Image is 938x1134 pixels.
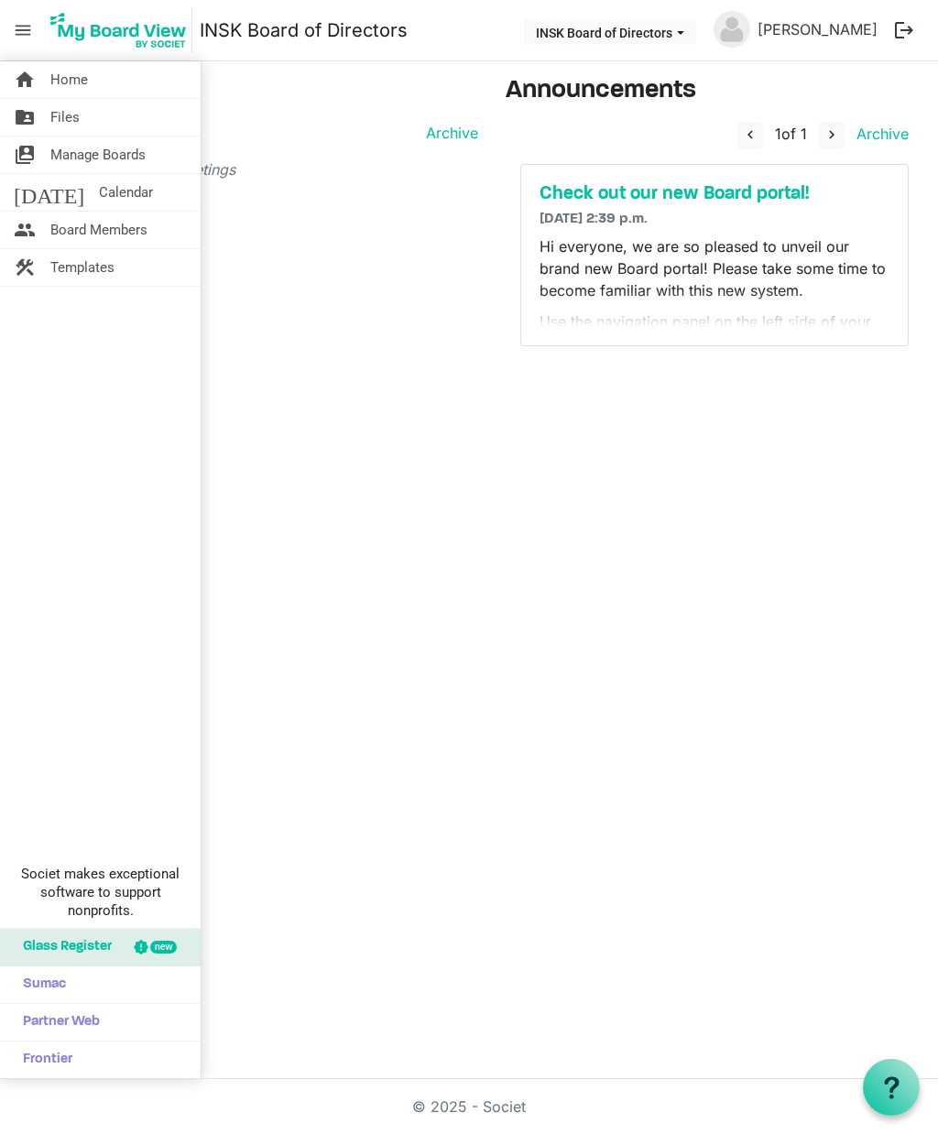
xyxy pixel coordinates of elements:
[50,212,147,248] span: Board Members
[50,136,146,173] span: Manage Boards
[14,174,84,211] span: [DATE]
[885,11,923,49] button: logout
[14,136,36,173] span: switch_account
[737,122,763,149] button: navigate_before
[714,11,750,48] img: no-profile-picture.svg
[412,1097,526,1116] a: © 2025 - Societ
[200,12,408,49] a: INSK Board of Directors
[540,212,648,226] span: [DATE] 2:39 p.m.
[849,125,909,143] a: Archive
[14,1004,100,1041] span: Partner Web
[14,929,112,965] span: Glass Register
[50,249,115,286] span: Templates
[45,7,200,53] a: My Board View Logo
[150,941,177,954] div: new
[524,19,696,45] button: INSK Board of Directors dropdownbutton
[50,61,88,98] span: Home
[823,126,840,143] span: navigate_next
[60,76,478,107] h3: Meetings
[14,966,66,1003] span: Sumac
[14,212,36,248] span: people
[742,126,758,143] span: navigate_before
[775,125,807,143] span: of 1
[75,158,478,180] p: No upcoming meetings
[750,11,885,48] a: [PERSON_NAME]
[819,122,845,149] button: navigate_next
[14,61,36,98] span: home
[14,249,36,286] span: construction
[45,7,192,53] img: My Board View Logo
[506,76,923,107] h3: Announcements
[14,99,36,136] span: folder_shared
[540,183,889,205] a: Check out our new Board portal!
[14,1041,72,1078] span: Frontier
[8,865,192,920] span: Societ makes exceptional software to support nonprofits.
[5,13,40,48] span: menu
[775,125,781,143] span: 1
[50,99,80,136] span: Files
[99,174,153,211] span: Calendar
[419,122,478,144] a: Archive
[540,311,889,398] p: Use the navigation panel on the left side of your screen to find . You can find many documents he...
[540,235,889,301] p: Hi everyone, we are so pleased to unveil our brand new Board portal! Please take some time to bec...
